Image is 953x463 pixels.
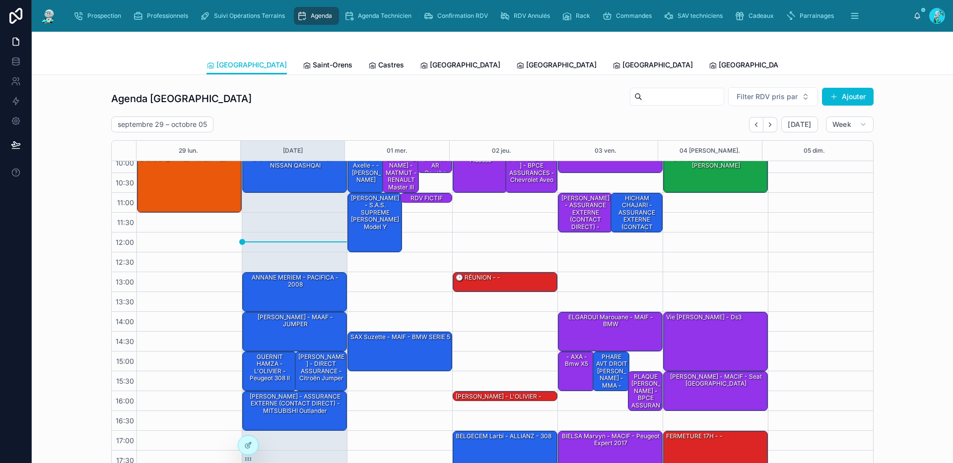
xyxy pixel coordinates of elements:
[732,7,781,25] a: Cadeaux
[114,377,136,385] span: 15:30
[348,154,384,192] div: HERETE Axelle - - [PERSON_NAME]
[526,60,597,70] span: [GEOGRAPHIC_DATA]
[113,297,136,306] span: 13:30
[453,134,507,192] div: [PERSON_NAME] - SOS MALUS - Citroën C4 Picasso
[832,120,851,129] span: Week
[661,7,730,25] a: SAV techniciens
[599,7,659,25] a: Commandes
[595,352,628,397] div: PHARE AVT DROIT [PERSON_NAME] - MMA - classe A
[115,218,136,227] span: 11:30
[788,120,811,129] span: [DATE]
[595,141,616,161] button: 03 ven.
[560,194,612,246] div: [PERSON_NAME] - ASSURANCE EXTERNE (CONTACT DIRECT) - PEUGEOT Partner
[678,12,723,20] span: SAV techniciens
[453,392,557,402] div: [PERSON_NAME] - L'OLIVIER -
[114,357,136,365] span: 15:00
[111,92,252,106] h1: Agenda [GEOGRAPHIC_DATA]
[665,432,724,441] div: FERMETURE 17H - -
[558,312,662,351] div: ELGAROUI Marouane - MAIF - BMW
[455,273,501,282] div: 🕒 RÉUNION - -
[179,141,198,161] div: 29 lun.
[294,7,339,25] a: Agenda
[216,60,287,70] span: [GEOGRAPHIC_DATA]
[763,117,777,132] button: Next
[665,372,767,389] div: [PERSON_NAME] - MACIF - seat [GEOGRAPHIC_DATA]
[558,193,612,232] div: [PERSON_NAME] - ASSURANCE EXTERNE (CONTACT DIRECT) - PEUGEOT Partner
[297,352,346,383] div: [PERSON_NAME] - DIRECT ASSURANCE - Citroën jumper
[507,154,557,185] div: [PERSON_NAME] - BPCE ASSURANCES - Chevrolet aveo
[295,352,347,391] div: [PERSON_NAME] - DIRECT ASSURANCE - Citroën jumper
[455,432,552,441] div: BELGECEM Larbi - ALLIANZ - 308
[313,60,352,70] span: Saint-Orens
[453,273,557,291] div: 🕒 RÉUNION - -
[826,116,874,132] button: Week
[822,88,874,106] button: Ajouter
[616,12,652,20] span: Commandes
[349,194,401,231] div: [PERSON_NAME] - S.A.S. SUPREME [PERSON_NAME] Model Y
[719,60,789,70] span: [GEOGRAPHIC_DATA]
[113,278,136,286] span: 13:00
[665,313,743,322] div: Vie [PERSON_NAME] - Ds3
[40,8,58,24] img: App logo
[613,194,662,246] div: HICHAM CHAJARI - ASSURANCE EXTERNE (CONTACT DIRECT) - Classe A
[593,352,629,391] div: PHARE AVT DROIT [PERSON_NAME] - MMA - classe A
[243,352,296,391] div: GUERNIT HAMZA - L'OLIVIER - Peugeot 308 II
[749,12,774,20] span: Cadeaux
[680,141,740,161] button: 04 [PERSON_NAME].
[118,119,207,129] h2: septembre 29 – octobre 05
[430,60,500,70] span: [GEOGRAPHIC_DATA]
[378,60,404,70] span: Castres
[622,60,693,70] span: [GEOGRAPHIC_DATA]
[559,7,597,25] a: Rack
[244,313,346,329] div: [PERSON_NAME] - MAAF - JUMPER
[243,392,346,430] div: [PERSON_NAME] - ASSURANCE EXTERNE (CONTACT DIRECT) - MITSUBISHI Outlander
[804,141,825,161] div: 05 dim.
[492,141,511,161] button: 02 jeu.
[560,432,662,448] div: BIELSA Marvyn - MACIF - Peugeot Expert 2017
[664,154,767,192] div: [PERSON_NAME] - ORNIKAR - [PERSON_NAME]
[114,436,136,445] span: 17:00
[749,117,763,132] button: Back
[737,92,798,102] span: Filter RDV pris par
[113,159,136,167] span: 10:00
[115,198,136,207] span: 11:00
[244,392,346,415] div: [PERSON_NAME] - ASSURANCE EXTERNE (CONTACT DIRECT) - MITSUBISHI Outlander
[402,194,452,225] div: RDV FICTIF Armel Banzadio 6 13 65 08 00 - - 308
[455,392,543,401] div: [PERSON_NAME] - L'OLIVIER -
[497,7,557,25] a: RDV Annulés
[368,56,404,76] a: Castres
[420,7,495,25] a: Confirmation RDV
[630,372,662,417] div: PLAQUE [PERSON_NAME] - BPCE ASSURANCES - C4
[611,193,663,232] div: HICHAM CHAJARI - ASSURANCE EXTERNE (CONTACT DIRECT) - Classe A
[709,56,789,76] a: [GEOGRAPHIC_DATA]
[283,141,303,161] button: [DATE]
[214,12,285,20] span: Suivi Opérations Terrains
[728,87,818,106] button: Select Button
[341,7,418,25] a: Agenda Technicien
[665,154,767,171] div: [PERSON_NAME] - ORNIKAR - [PERSON_NAME]
[387,141,408,161] button: 01 mer.
[137,154,241,212] div: [PERSON_NAME] - MACIF - Q5
[113,317,136,326] span: 14:00
[113,337,136,346] span: 14:30
[87,12,121,20] span: Prospection
[349,333,451,342] div: SAX Suzette - MAIF - BMW SERIE 5
[113,416,136,425] span: 16:30
[311,12,332,20] span: Agenda
[66,5,913,27] div: scrollable content
[349,154,383,185] div: HERETE Axelle - - [PERSON_NAME]
[113,397,136,405] span: 16:00
[243,154,346,192] div: [PERSON_NAME] - PACIFICA - NISSAN QASHQAI
[437,12,488,20] span: Confirmation RDV
[130,7,195,25] a: Professionnels
[576,12,590,20] span: Rack
[560,352,594,369] div: - AXA - bmw x5
[783,7,841,25] a: Parrainages
[401,193,452,203] div: RDV FICTIF Armel Banzadio 6 13 65 08 00 - - 308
